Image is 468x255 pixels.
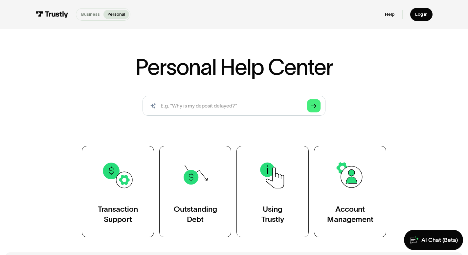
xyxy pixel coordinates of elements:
[98,204,138,224] div: Transaction Support
[327,204,373,224] div: Account Management
[404,230,463,250] a: AI Chat (Beta)
[143,96,325,116] form: Search
[385,11,394,17] a: Help
[81,11,100,18] p: Business
[107,11,125,18] p: Personal
[82,146,154,237] a: TransactionSupport
[143,96,325,116] input: search
[415,11,428,17] div: Log in
[103,10,129,19] a: Personal
[159,146,232,237] a: OutstandingDebt
[261,204,284,224] div: Using Trustly
[236,146,309,237] a: UsingTrustly
[174,204,217,224] div: Outstanding Debt
[410,8,433,21] a: Log in
[35,11,68,18] img: Trustly Logo
[135,56,333,78] h1: Personal Help Center
[314,146,386,237] a: AccountManagement
[77,10,103,19] a: Business
[421,236,458,244] div: AI Chat (Beta)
